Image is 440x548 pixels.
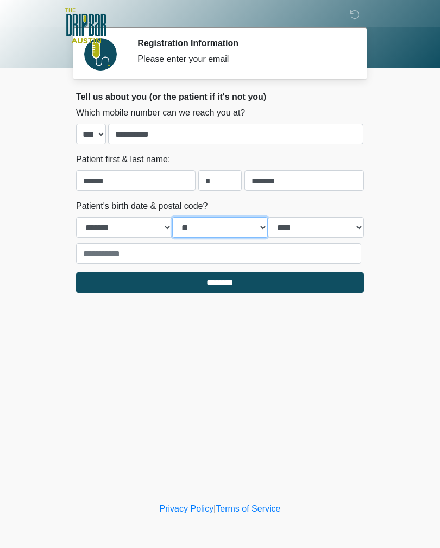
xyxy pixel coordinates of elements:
[213,504,216,513] a: |
[160,504,214,513] a: Privacy Policy
[76,153,170,166] label: Patient first & last name:
[76,92,364,102] h2: Tell us about you (or the patient if it's not you)
[137,53,348,66] div: Please enter your email
[76,200,208,213] label: Patient's birth date & postal code?
[76,106,245,119] label: Which mobile number can we reach you at?
[216,504,280,513] a: Terms of Service
[65,8,106,43] img: The DRIPBaR - Austin The Domain Logo
[84,38,117,71] img: Agent Avatar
